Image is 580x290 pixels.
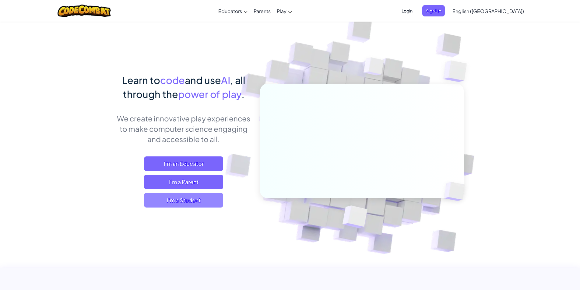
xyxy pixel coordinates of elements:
img: Overlap cubes [431,46,484,97]
span: code [160,74,185,86]
button: Sign Up [422,5,445,16]
button: I'm a Student [144,193,223,208]
img: Overlap cubes [327,193,382,243]
p: We create innovative play experiences to make computer science engaging and accessible to all. [117,113,251,144]
span: AI [221,74,230,86]
a: Educators [215,3,251,19]
span: . [241,88,244,100]
img: Overlap cubes [352,45,396,91]
span: Educators [218,8,242,14]
a: I'm an Educator [144,156,223,171]
img: Overlap cubes [434,169,479,214]
img: CodeCombat logo [58,5,111,17]
span: and use [185,74,221,86]
span: power of play [178,88,241,100]
a: Parents [251,3,274,19]
a: Play [274,3,295,19]
span: Learn to [122,74,160,86]
a: English ([GEOGRAPHIC_DATA]) [449,3,527,19]
span: Play [277,8,286,14]
span: English ([GEOGRAPHIC_DATA]) [452,8,524,14]
a: I'm a Parent [144,175,223,189]
button: Login [398,5,416,16]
